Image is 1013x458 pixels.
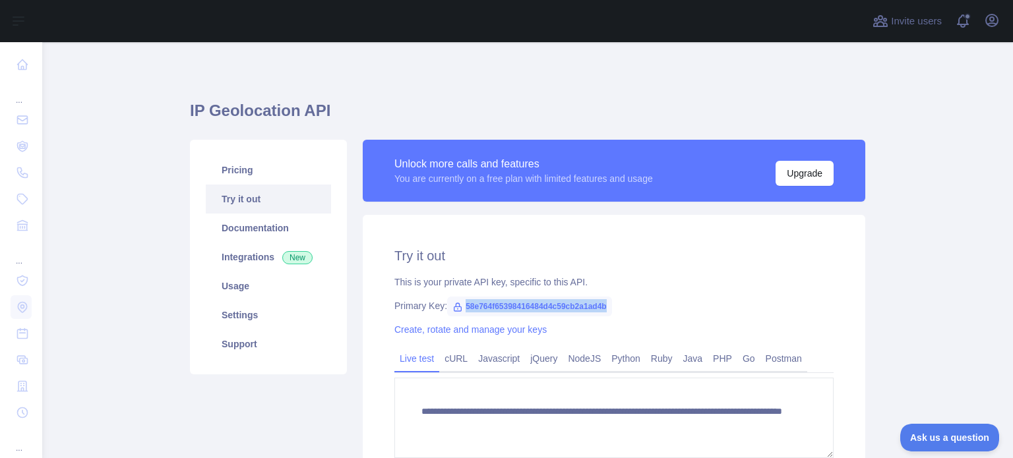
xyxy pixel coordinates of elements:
div: ... [11,240,32,266]
a: Support [206,329,331,358]
a: Usage [206,272,331,301]
a: Pricing [206,156,331,185]
a: cURL [439,348,473,369]
a: Settings [206,301,331,329]
a: jQuery [525,348,563,369]
span: Invite users [891,14,942,29]
a: Integrations New [206,243,331,272]
a: Postman [760,348,807,369]
a: Try it out [206,185,331,214]
button: Invite users [870,11,944,32]
a: Javascript [473,348,525,369]
a: NodeJS [563,348,606,369]
h1: IP Geolocation API [190,100,865,132]
a: Java [678,348,708,369]
div: Unlock more calls and features [394,156,653,172]
a: Go [737,348,760,369]
button: Upgrade [776,161,834,186]
div: You are currently on a free plan with limited features and usage [394,172,653,185]
div: ... [11,427,32,453]
a: Documentation [206,214,331,243]
a: PHP [708,348,737,369]
span: New [282,251,313,264]
a: Ruby [646,348,678,369]
div: This is your private API key, specific to this API. [394,275,834,289]
a: Live test [394,348,439,369]
div: ... [11,79,32,105]
a: Create, rotate and manage your keys [394,324,547,335]
span: 58e764f65398416484d4c59cb2a1ad4b [447,297,612,316]
h2: Try it out [394,246,834,265]
a: Python [606,348,646,369]
iframe: Toggle Customer Support [900,424,1000,451]
div: Primary Key: [394,299,834,312]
